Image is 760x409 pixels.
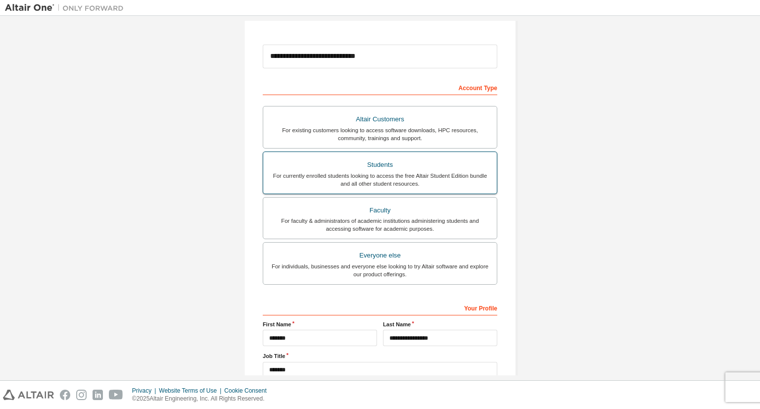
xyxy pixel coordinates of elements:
[224,387,272,395] div: Cookie Consent
[269,172,491,188] div: For currently enrolled students looking to access the free Altair Student Edition bundle and all ...
[263,320,377,328] label: First Name
[132,395,273,403] p: © 2025 Altair Engineering, Inc. All Rights Reserved.
[76,390,87,400] img: instagram.svg
[93,390,103,400] img: linkedin.svg
[60,390,70,400] img: facebook.svg
[5,3,129,13] img: Altair One
[269,249,491,262] div: Everyone else
[3,390,54,400] img: altair_logo.svg
[263,352,497,360] label: Job Title
[159,387,224,395] div: Website Terms of Use
[269,204,491,217] div: Faculty
[269,262,491,278] div: For individuals, businesses and everyone else looking to try Altair software and explore our prod...
[269,158,491,172] div: Students
[383,320,497,328] label: Last Name
[263,79,497,95] div: Account Type
[269,126,491,142] div: For existing customers looking to access software downloads, HPC resources, community, trainings ...
[269,112,491,126] div: Altair Customers
[109,390,123,400] img: youtube.svg
[132,387,159,395] div: Privacy
[269,217,491,233] div: For faculty & administrators of academic institutions administering students and accessing softwa...
[263,300,497,315] div: Your Profile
